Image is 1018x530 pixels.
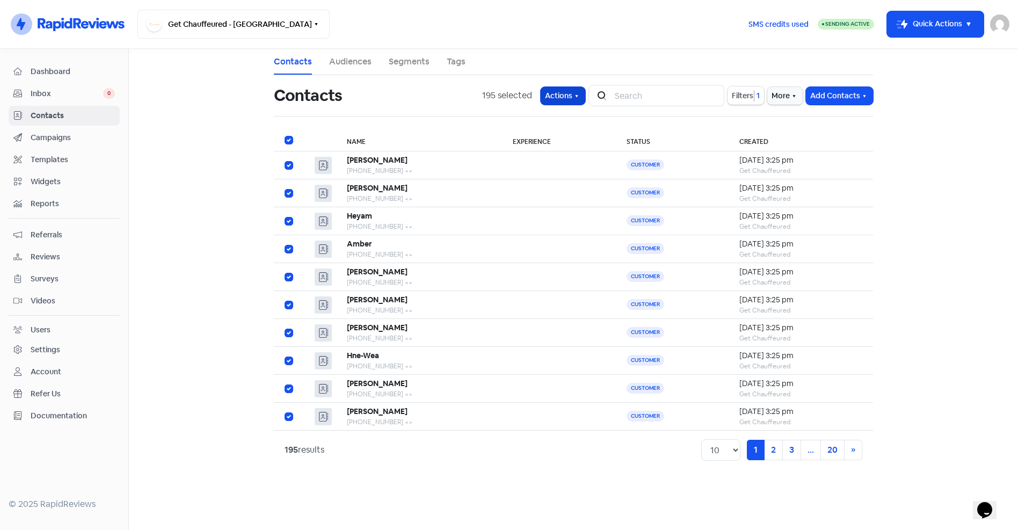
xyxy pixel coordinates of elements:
a: 2 [764,440,783,460]
button: Filters1 [728,86,764,105]
a: Contacts [274,55,312,68]
a: Contacts [9,106,120,126]
a: Reviews [9,247,120,267]
div: [DATE] 3:25 pm [739,155,862,166]
strong: 195 [285,444,298,455]
div: Get Chauffeured [739,278,862,287]
div: Settings [31,344,60,355]
b: [PERSON_NAME] [347,379,408,388]
a: Next [844,440,862,460]
th: Created [729,129,873,151]
a: Settings [9,340,120,360]
a: Campaigns [9,128,120,148]
div: [PHONE_NUMBER] <> [347,222,491,231]
button: Get Chauffeured - [GEOGRAPHIC_DATA] [137,10,330,39]
span: Customer [627,299,664,310]
span: Customer [627,411,664,422]
span: Customer [627,383,664,394]
a: Audiences [329,55,372,68]
span: Campaigns [31,132,115,143]
b: [PERSON_NAME] [347,323,408,332]
div: [DATE] 3:25 pm [739,406,862,417]
div: [PHONE_NUMBER] <> [347,250,491,259]
div: [DATE] 3:25 pm [739,322,862,333]
div: [PHONE_NUMBER] <> [347,417,491,427]
div: Get Chauffeured [739,333,862,343]
div: [DATE] 3:25 pm [739,238,862,250]
th: Name [336,129,502,151]
div: Account [31,366,61,377]
div: [DATE] 3:25 pm [739,210,862,222]
span: Referrals [31,229,115,241]
div: [DATE] 3:25 pm [739,350,862,361]
div: Get Chauffeured [739,417,862,427]
a: Templates [9,150,120,170]
div: [DATE] 3:25 pm [739,294,862,306]
span: Surveys [31,273,115,285]
button: More [767,87,803,105]
b: [PERSON_NAME] [347,267,408,277]
button: Actions [541,87,585,105]
span: Contacts [31,110,115,121]
input: Search [608,85,724,106]
img: User [990,14,1009,34]
div: [PHONE_NUMBER] <> [347,361,491,371]
span: Customer [627,243,664,254]
b: [PERSON_NAME] [347,295,408,304]
div: [PHONE_NUMBER] <> [347,166,491,176]
div: [PHONE_NUMBER] <> [347,389,491,399]
a: Reports [9,194,120,214]
div: [PHONE_NUMBER] <> [347,278,491,287]
div: Get Chauffeured [739,222,862,231]
a: Refer Us [9,384,120,404]
b: [PERSON_NAME] [347,155,408,165]
a: Dashboard [9,62,120,82]
div: Get Chauffeured [739,166,862,176]
span: Inbox [31,88,103,99]
span: Customer [627,271,664,282]
a: Surveys [9,269,120,289]
div: © 2025 RapidReviews [9,498,120,511]
span: Dashboard [31,66,115,77]
a: Videos [9,291,120,311]
div: Get Chauffeured [739,389,862,399]
a: Users [9,320,120,340]
div: Get Chauffeured [739,194,862,204]
span: Videos [31,295,115,307]
a: Inbox 0 [9,84,120,104]
a: SMS credits used [739,18,818,29]
div: Get Chauffeured [739,250,862,259]
a: Tags [447,55,466,68]
a: Account [9,362,120,382]
a: Segments [389,55,430,68]
a: 1 [747,440,765,460]
span: Customer [627,327,664,338]
span: Widgets [31,176,115,187]
th: Status [616,129,729,151]
button: Add Contacts [806,87,873,105]
a: ... [801,440,821,460]
span: Refer Us [31,388,115,400]
b: [PERSON_NAME] [347,406,408,416]
span: Customer [627,159,664,170]
b: Hne-Wea [347,351,379,360]
button: Quick Actions [887,11,984,37]
a: Widgets [9,172,120,192]
span: Templates [31,154,115,165]
span: Customer [627,355,664,366]
a: Referrals [9,225,120,245]
b: Amber [347,239,372,249]
div: 195 selected [482,89,532,102]
div: [DATE] 3:25 pm [739,378,862,389]
th: Experience [502,129,616,151]
iframe: chat widget [973,487,1007,519]
div: [PHONE_NUMBER] <> [347,194,491,204]
span: Reviews [31,251,115,263]
b: Heyam [347,211,372,221]
span: Sending Active [825,20,870,27]
h1: Contacts [274,78,342,113]
div: results [285,444,324,456]
div: [PHONE_NUMBER] <> [347,333,491,343]
a: 20 [820,440,845,460]
span: Reports [31,198,115,209]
